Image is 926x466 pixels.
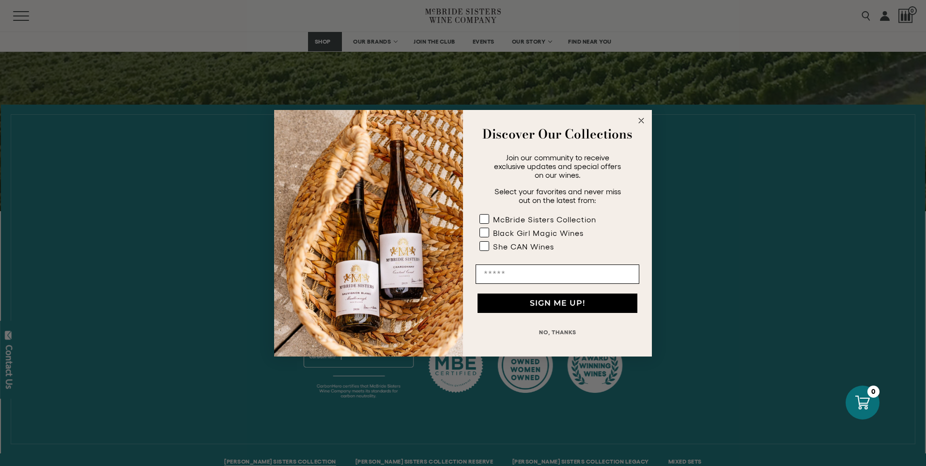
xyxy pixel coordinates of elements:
strong: Discover Our Collections [482,124,633,143]
span: Select your favorites and never miss out on the latest from: [494,187,621,204]
div: 0 [867,386,880,398]
span: Join our community to receive exclusive updates and special offers on our wines. [494,153,621,179]
img: 42653730-7e35-4af7-a99d-12bf478283cf.jpeg [274,110,463,357]
button: SIGN ME UP! [478,294,637,313]
div: Black Girl Magic Wines [493,229,584,237]
input: Email [476,264,639,284]
button: Close dialog [635,115,647,126]
div: She CAN Wines [493,242,554,251]
button: NO, THANKS [476,323,639,342]
div: McBride Sisters Collection [493,215,596,224]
